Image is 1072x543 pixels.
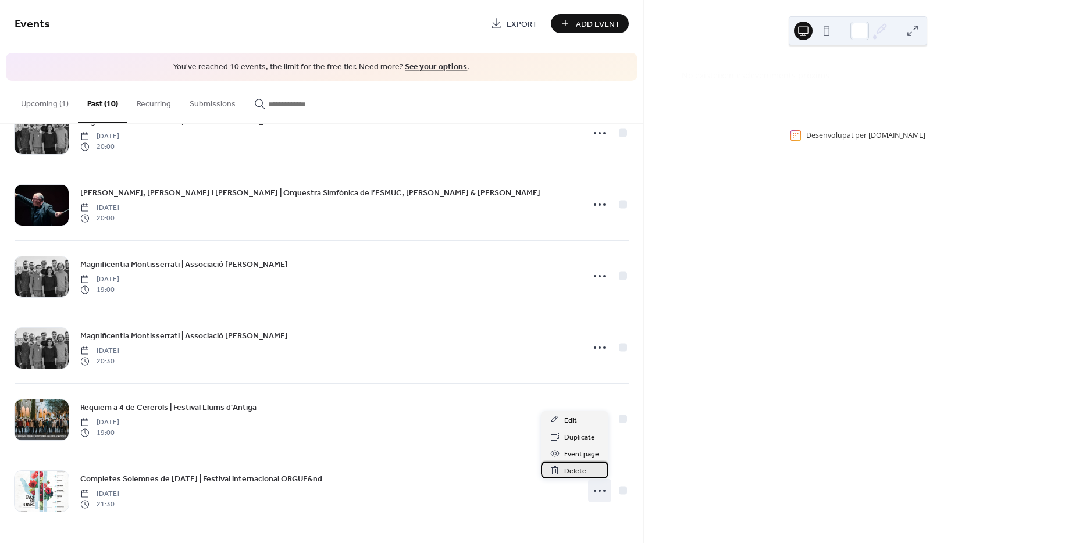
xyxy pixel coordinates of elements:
a: Magnificentia Montisserrati | Associació [PERSON_NAME] [80,258,288,271]
button: Submissions [180,81,245,122]
span: [DATE] [80,202,119,213]
span: 19:00 [80,285,119,295]
span: 19:00 [80,428,119,438]
span: Edit [564,415,577,427]
span: [PERSON_NAME], [PERSON_NAME] i [PERSON_NAME] | Orquestra Simfònica de l’ESMUC, [PERSON_NAME] & [P... [80,187,540,199]
span: Event page [564,448,599,460]
span: Duplicate [564,431,595,444]
span: You've reached 10 events, the limit for the free tier. Need more? . [17,62,626,73]
span: Export [507,18,537,30]
span: Delete [564,465,586,477]
span: [DATE] [80,274,119,284]
div: Desenvolupat per [806,130,925,140]
a: [DOMAIN_NAME] [868,130,925,140]
span: Completes Solemnes de [DATE] | Festival internacional ORGUE&nd [80,473,322,485]
button: Recurring [127,81,180,122]
a: Requiem a 4 de Cererols | Festival Llums d'Antiga [80,401,257,414]
div: No existeixen esdeveniments pròxims [682,69,1034,81]
a: [PERSON_NAME], [PERSON_NAME] i [PERSON_NAME] | Orquestra Simfònica de l’ESMUC, [PERSON_NAME] & [P... [80,186,540,199]
span: [DATE] [80,131,119,141]
a: Magnificentia Montisserrati | Associació [PERSON_NAME] [80,329,288,342]
a: See your options [405,59,467,75]
span: 21:30 [80,499,119,510]
span: [DATE] [80,345,119,356]
a: Completes Solemnes de [DATE] | Festival internacional ORGUE&nd [80,472,322,485]
button: Upcoming (1) [12,81,78,122]
span: 20:00 [80,142,119,152]
button: Past (10) [78,81,127,123]
span: [DATE] [80,488,119,499]
span: Magnificentia Montisserrati | Associació [PERSON_NAME] [80,258,288,270]
span: Events [15,13,50,35]
a: Export [482,14,546,33]
span: [DATE] [80,417,119,427]
span: Requiem a 4 de Cererols | Festival Llums d'Antiga [80,401,257,413]
span: 20:00 [80,213,119,224]
span: 20:30 [80,356,119,367]
span: Magnificentia Montisserrati | Associació [PERSON_NAME] [80,330,288,342]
